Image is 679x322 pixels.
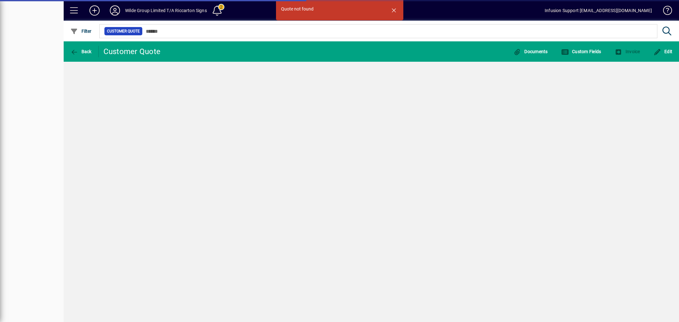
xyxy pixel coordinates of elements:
[512,46,549,57] button: Documents
[103,46,161,57] div: Customer Quote
[545,5,652,16] div: Infusion Support [EMAIL_ADDRESS][DOMAIN_NAME]
[70,49,92,54] span: Back
[513,49,548,54] span: Documents
[69,46,93,57] button: Back
[69,25,93,37] button: Filter
[652,46,674,57] button: Edit
[560,46,603,57] button: Custom Fields
[658,1,671,22] a: Knowledge Base
[561,49,601,54] span: Custom Fields
[107,28,140,34] span: Customer Quote
[70,29,92,34] span: Filter
[105,5,125,16] button: Profile
[654,49,673,54] span: Edit
[613,46,641,57] button: Invoice
[84,5,105,16] button: Add
[64,46,99,57] app-page-header-button: Back
[614,49,640,54] span: Invoice
[125,5,207,16] div: Wilde Group Limited T/A Riccarton Signs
